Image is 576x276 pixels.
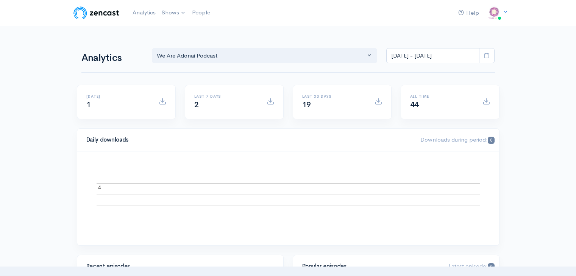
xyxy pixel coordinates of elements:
a: Help [455,5,482,21]
h1: Analytics [81,53,143,64]
text: 4 [98,184,101,190]
img: ZenCast Logo [72,5,120,20]
span: 2 [194,100,199,109]
h4: Daily downloads [86,137,412,143]
span: 0 [488,263,494,270]
h6: All time [410,94,473,98]
h6: [DATE] [86,94,150,98]
a: Analytics [130,5,159,21]
span: Downloads during period: [420,136,494,143]
a: Shows [159,5,189,21]
iframe: gist-messenger-bubble-iframe [550,250,568,268]
div: We Are Adonai Podcast [157,51,366,60]
img: ... [487,5,502,20]
a: People [189,5,213,21]
svg: A chart. [86,161,490,236]
button: We Are Adonai Podcast [152,48,378,64]
h6: Last 7 days [194,94,258,98]
h6: Last 30 days [302,94,365,98]
h4: Recent episodes [86,263,270,270]
h4: Popular episodes [302,263,440,270]
input: analytics date range selector [386,48,479,64]
span: 8 [488,137,494,144]
span: 1 [86,100,91,109]
span: 44 [410,100,419,109]
span: Latest episode: [449,262,494,270]
span: 19 [302,100,311,109]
